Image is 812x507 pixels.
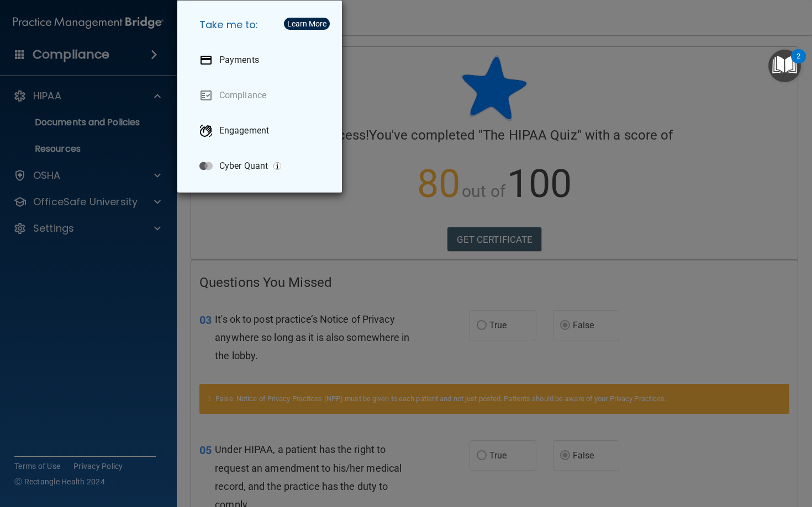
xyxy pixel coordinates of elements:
button: Open Resource Center, 2 new notifications [768,50,801,82]
button: Learn More [284,18,330,30]
h5: Take me to: [191,9,333,40]
a: Compliance [191,80,333,111]
iframe: Drift Widget Chat Controller [757,431,799,473]
a: Engagement [191,115,333,146]
div: 2 [797,56,800,71]
a: Cyber Quant [191,151,333,182]
p: Payments [219,55,259,66]
p: Engagement [219,125,269,136]
div: Learn More [287,20,326,28]
a: Payments [191,45,333,76]
p: Cyber Quant [219,161,268,172]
